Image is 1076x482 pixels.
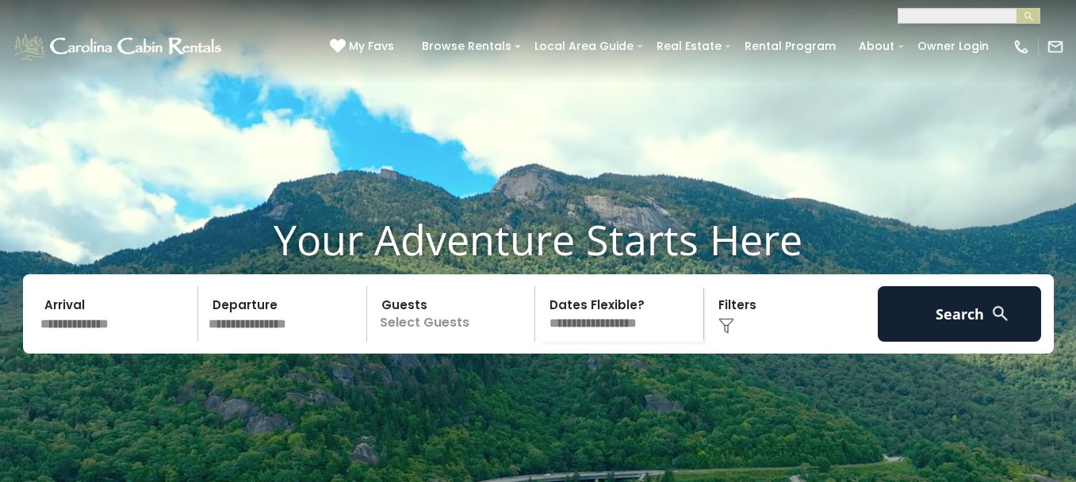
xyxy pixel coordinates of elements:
img: search-regular-white.png [990,304,1010,323]
a: Local Area Guide [527,34,641,59]
img: phone-regular-white.png [1013,38,1030,55]
img: White-1-1-2.png [12,31,226,63]
img: mail-regular-white.png [1047,38,1064,55]
a: Rental Program [737,34,844,59]
a: Real Estate [649,34,729,59]
a: Owner Login [909,34,997,59]
h1: Your Adventure Starts Here [12,215,1064,264]
img: filter--v1.png [718,318,734,334]
a: My Favs [330,38,398,55]
button: Search [878,286,1042,342]
span: My Favs [349,38,394,55]
a: Browse Rentals [414,34,519,59]
a: About [851,34,902,59]
p: Select Guests [372,286,535,342]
